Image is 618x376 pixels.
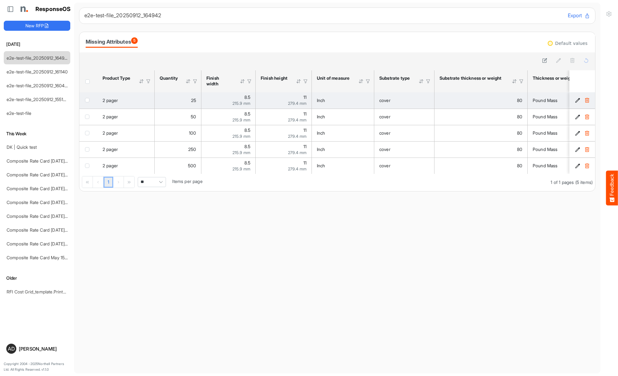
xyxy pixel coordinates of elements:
td: 8.5 is template cell Column Header httpsnorthellcomontologiesmapping-rulesmeasurementhasfinishsiz... [201,158,256,174]
span: 50 [191,114,196,119]
div: Go to next page [113,176,124,188]
span: 500 [188,163,196,168]
span: 11 [303,94,306,100]
span: cover [379,98,391,103]
td: Inch is template cell Column Header httpsnorthellcomontologiesmapping-rulesmeasurementhasunitofme... [312,141,374,158]
div: Missing Attributes [86,37,138,46]
div: Filter Icon [146,78,151,84]
span: 100 [189,130,196,136]
span: 279.4 mm [288,101,306,106]
span: cover [379,163,391,168]
span: Inch [317,114,325,119]
td: 2 pager is template cell Column Header product-type [98,158,155,174]
td: 2 pager is template cell Column Header product-type [98,92,155,109]
td: Pound Mass is template cell Column Header httpsnorthellcomontologiesmapping-rulesmaterialhasmater... [528,125,609,141]
div: Filter Icon [425,78,431,84]
span: 25 [191,98,196,103]
div: Filter Icon [519,78,524,84]
td: Inch is template cell Column Header httpsnorthellcomontologiesmapping-rulesmeasurementhasunitofme... [312,125,374,141]
button: Delete [584,130,590,136]
a: e2e-test-file_20250912_164942 [7,55,70,61]
div: Go to previous page [93,176,104,188]
span: 8.5 [244,94,250,100]
span: 279.4 mm [288,134,306,139]
span: Pound Mass [533,147,558,152]
span: Inch [317,130,325,136]
span: 8.5 [244,144,250,149]
span: 215.9 mm [232,101,250,106]
td: checkbox [79,158,98,174]
td: 250 is template cell Column Header httpsnorthellcomontologiesmapping-rulesorderhasquantity [155,141,201,158]
td: cover is template cell Column Header httpsnorthellcomontologiesmapping-rulesmaterialhassubstratem... [374,141,434,158]
span: Pagerdropdown [138,177,166,187]
td: 80 is template cell Column Header httpsnorthellcomontologiesmapping-rulesmaterialhasmaterialthick... [434,158,528,174]
td: 80 is template cell Column Header httpsnorthellcomontologiesmapping-rulesmaterialhasmaterialthick... [434,109,528,125]
span: 8.5 [244,127,250,133]
div: Go to first page [82,176,93,188]
div: Filter Icon [365,78,371,84]
span: Pound Mass [533,163,558,168]
div: Filter Icon [192,78,198,84]
span: (5 items) [575,180,593,185]
button: Delete [584,114,590,120]
td: fbd1f0d1-ab6a-45f7-9e21-467e995d2d07 is template cell Column Header [569,92,596,109]
span: Pound Mass [533,98,558,103]
span: 80 [517,114,522,119]
td: 8.5 is template cell Column Header httpsnorthellcomontologiesmapping-rulesmeasurementhasfinishsiz... [201,125,256,141]
span: AD [8,346,15,351]
div: Finish width [206,75,232,87]
div: Product Type [103,75,131,81]
span: 11 [303,144,306,149]
button: Feedback [606,171,618,206]
a: DK | Quick test [7,144,37,150]
div: Filter Icon [303,78,308,84]
div: Default values [555,41,588,46]
span: cover [379,130,391,136]
span: 5 [131,37,138,44]
span: 2 pager [103,163,118,168]
span: Pound Mass [533,114,558,119]
span: Pound Mass [533,130,558,136]
span: 279.4 mm [288,117,306,122]
div: Unit of measure [317,75,350,81]
span: 11 [303,111,306,116]
button: Edit [574,146,581,153]
th: Header checkbox [79,70,98,92]
button: Delete [584,97,590,104]
td: cover is template cell Column Header httpsnorthellcomontologiesmapping-rulesmaterialhassubstratem... [374,158,434,174]
td: checkbox [79,109,98,125]
span: 215.9 mm [232,117,250,122]
span: 80 [517,130,522,136]
td: 50 is template cell Column Header httpsnorthellcomontologiesmapping-rulesorderhasquantity [155,109,201,125]
td: Inch is template cell Column Header httpsnorthellcomontologiesmapping-rulesmeasurementhasunitofme... [312,158,374,174]
td: Inch is template cell Column Header httpsnorthellcomontologiesmapping-rulesmeasurementhasunitofme... [312,109,374,125]
img: Northell [17,3,30,15]
div: Pager Container [79,174,595,191]
td: 11 is template cell Column Header httpsnorthellcomontologiesmapping-rulesmeasurementhasfinishsize... [256,92,312,109]
a: e2e-test-file [7,110,31,116]
td: b8aa01bc-e276-4842-8ba4-b007af7d31fb is template cell Column Header [569,125,596,141]
td: 741fbfab-1179-4e6c-938c-b2a73a2ec60d is template cell Column Header [569,158,596,174]
a: e2e-test-file_20250912_160454 [7,83,70,88]
td: checkbox [79,125,98,141]
span: 279.4 mm [288,150,306,155]
a: e2e-test-file_20250912_161140 [7,69,68,74]
td: checkbox [79,141,98,158]
span: 2 pager [103,114,118,119]
td: 2 pager is template cell Column Header product-type [98,109,155,125]
td: 11 is template cell Column Header httpsnorthellcomontologiesmapping-rulesmeasurementhasfinishsize... [256,109,312,125]
td: edd8aa4e-c9c0-432b-bf83-a3461202f3a1 is template cell Column Header [569,109,596,125]
span: 80 [517,147,522,152]
span: Items per page [172,179,202,184]
a: e2e-test-file_20250912_155107 [7,97,68,102]
h6: [DATE] [4,41,70,48]
div: Go to last page [124,176,134,188]
a: Composite Rate Card [DATE] mapping test [7,227,92,233]
button: Edit [574,114,581,120]
div: [PERSON_NAME] [19,346,68,351]
div: Substrate thickness or weight [440,75,503,81]
td: 8.5 is template cell Column Header httpsnorthellcomontologiesmapping-rulesmeasurementhasfinishsiz... [201,109,256,125]
td: 8.5 is template cell Column Header httpsnorthellcomontologiesmapping-rulesmeasurementhasfinishsiz... [201,141,256,158]
a: Composite Rate Card [DATE] mapping test_deleted [7,186,109,191]
td: cover is template cell Column Header httpsnorthellcomontologiesmapping-rulesmaterialhassubstratem... [374,109,434,125]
